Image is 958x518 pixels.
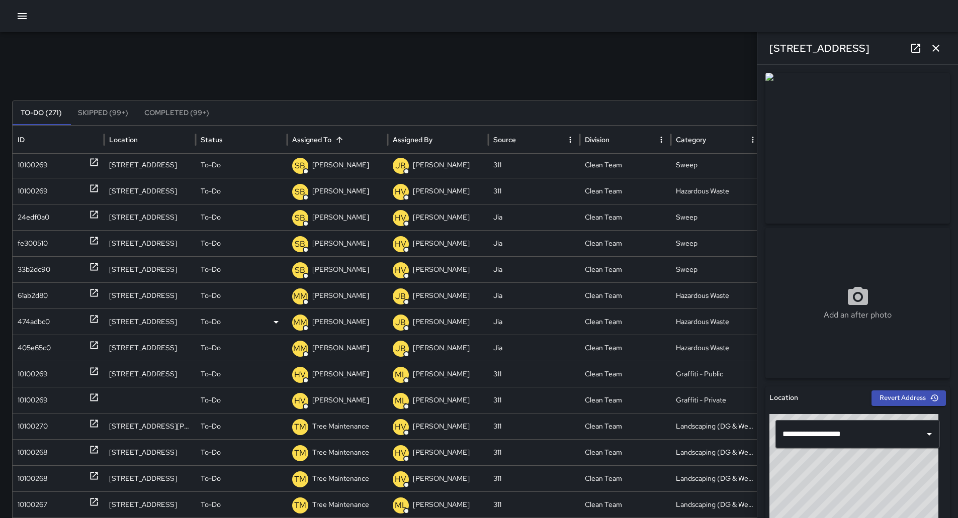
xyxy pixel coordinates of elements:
p: JB [395,343,406,355]
div: Hazardous Waste [671,282,762,308]
p: HV [395,264,406,276]
p: To-Do [201,492,221,517]
p: To-Do [201,204,221,230]
p: Tree Maintenance [312,413,369,439]
p: Tree Maintenance [312,466,369,491]
div: 73 10th Street [104,256,196,282]
p: [PERSON_NAME] [312,361,369,387]
div: 108 9th Street [104,204,196,230]
div: Assigned To [292,135,331,144]
div: 474adbc0 [18,309,50,335]
div: 311 [488,439,580,465]
p: Tree Maintenance [312,440,369,465]
p: SB [295,238,305,250]
p: TM [294,499,306,511]
p: Tree Maintenance [312,492,369,517]
p: [PERSON_NAME] [413,413,470,439]
div: Sweep [671,230,762,256]
p: HV [395,186,406,198]
div: Jia [488,256,580,282]
div: 10100268 [18,466,47,491]
p: To-Do [201,413,221,439]
div: Jia [488,230,580,256]
p: HV [395,212,406,224]
div: Jia [488,335,580,361]
p: To-Do [201,231,221,256]
div: 1398 Mission Street [104,361,196,387]
div: Landscaping (DG & Weeds) [671,491,762,517]
p: ML [395,499,407,511]
p: HV [395,238,406,250]
div: Source [493,135,516,144]
div: Category [676,135,706,144]
p: [PERSON_NAME] [312,283,369,308]
div: Graffiti - Private [671,387,762,413]
div: Landscaping (DG & Weeds) [671,413,762,439]
button: Category column menu [746,133,760,147]
p: SB [295,160,305,172]
p: HV [294,369,306,381]
p: [PERSON_NAME] [413,387,470,413]
div: 311 [488,152,580,178]
button: Source column menu [563,133,577,147]
div: 311 [488,465,580,491]
button: Sort [332,133,346,147]
div: Clean Team [580,308,671,335]
p: MM [293,317,307,329]
div: 1065 Mission Street [104,308,196,335]
p: JB [395,290,406,302]
p: [PERSON_NAME] [413,178,470,204]
p: To-Do [201,335,221,361]
div: Clean Team [580,152,671,178]
div: 33b2dc90 [18,257,50,282]
p: MM [293,343,307,355]
div: 10100269 [18,152,48,178]
div: Sweep [671,152,762,178]
div: Graffiti - Public [671,361,762,387]
p: ML [395,369,407,381]
p: To-Do [201,257,221,282]
p: [PERSON_NAME] [413,440,470,465]
p: [PERSON_NAME] [312,152,369,178]
div: 311 [488,361,580,387]
div: 405e65c0 [18,335,51,361]
p: [PERSON_NAME] [312,309,369,335]
p: MM [293,290,307,302]
div: Clean Team [580,413,671,439]
button: Division column menu [654,133,668,147]
div: Clean Team [580,178,671,204]
div: Clean Team [580,491,671,517]
p: To-Do [201,152,221,178]
p: To-Do [201,283,221,308]
div: Jia [488,308,580,335]
div: 61ab2d80 [18,283,48,308]
div: 1065 Mission Street [104,152,196,178]
p: HV [395,447,406,459]
p: [PERSON_NAME] [413,335,470,361]
p: [PERSON_NAME] [413,492,470,517]
div: 10100267 [18,492,47,517]
p: [PERSON_NAME] [312,204,369,230]
p: To-Do [201,440,221,465]
div: Jia [488,204,580,230]
div: Hazardous Waste [671,335,762,361]
div: Jia [488,282,580,308]
div: 1066 Mission Street [104,282,196,308]
div: Location [109,135,138,144]
div: 24edf0a0 [18,204,49,230]
p: To-Do [201,178,221,204]
div: Sweep [671,204,762,230]
p: To-Do [201,361,221,387]
div: fe300510 [18,231,48,256]
div: 10100270 [18,413,48,439]
button: To-Do (271) [13,101,70,125]
p: TM [294,421,306,433]
p: To-Do [201,309,221,335]
p: [PERSON_NAME] [413,283,470,308]
div: ID [18,135,25,144]
div: Clean Team [580,387,671,413]
div: 311 [488,491,580,517]
p: [PERSON_NAME] [312,387,369,413]
div: 10100269 [18,387,48,413]
div: Status [201,135,223,144]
